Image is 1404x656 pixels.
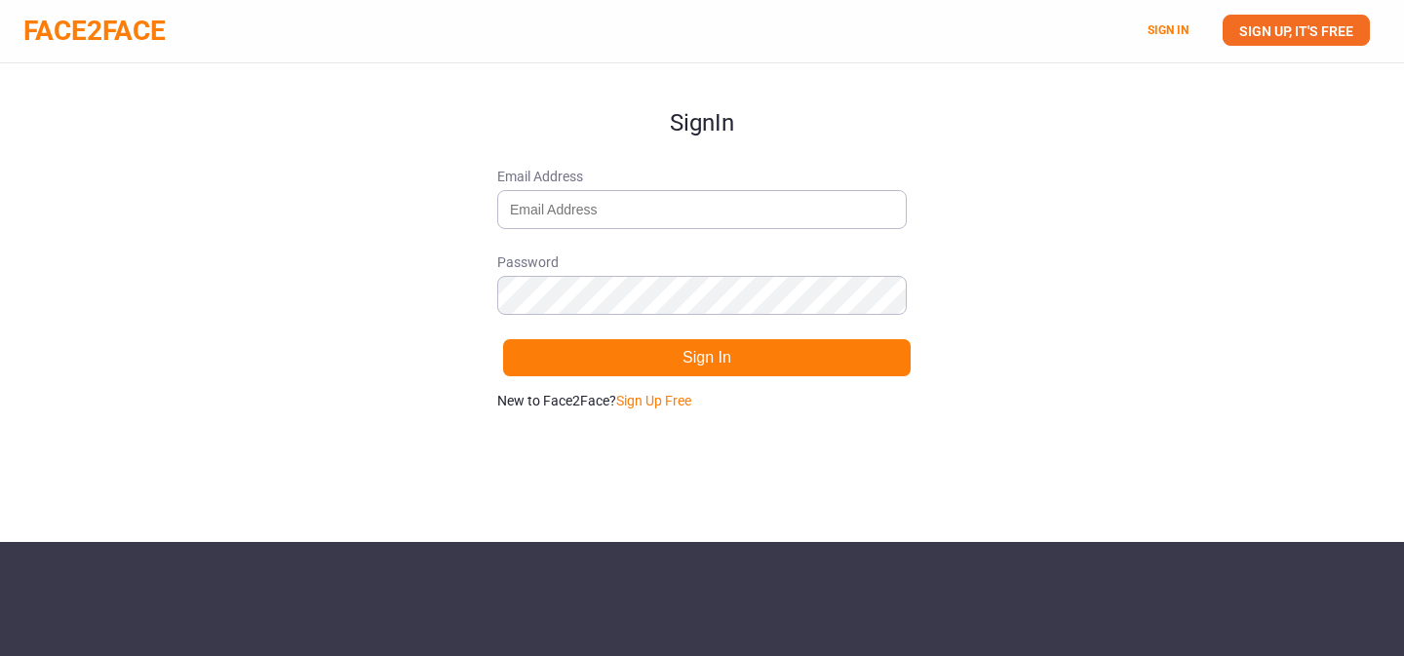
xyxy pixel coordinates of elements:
h1: Sign In [497,63,907,135]
span: Password [497,252,907,272]
a: FACE2FACE [23,15,166,47]
a: SIGN UP, IT'S FREE [1223,15,1370,46]
button: Sign In [502,338,912,377]
a: SIGN IN [1148,23,1189,37]
a: Sign Up Free [616,393,691,408]
p: New to Face2Face? [497,391,907,410]
input: Password [497,276,907,315]
input: Email Address [497,190,907,229]
span: Email Address [497,167,907,186]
